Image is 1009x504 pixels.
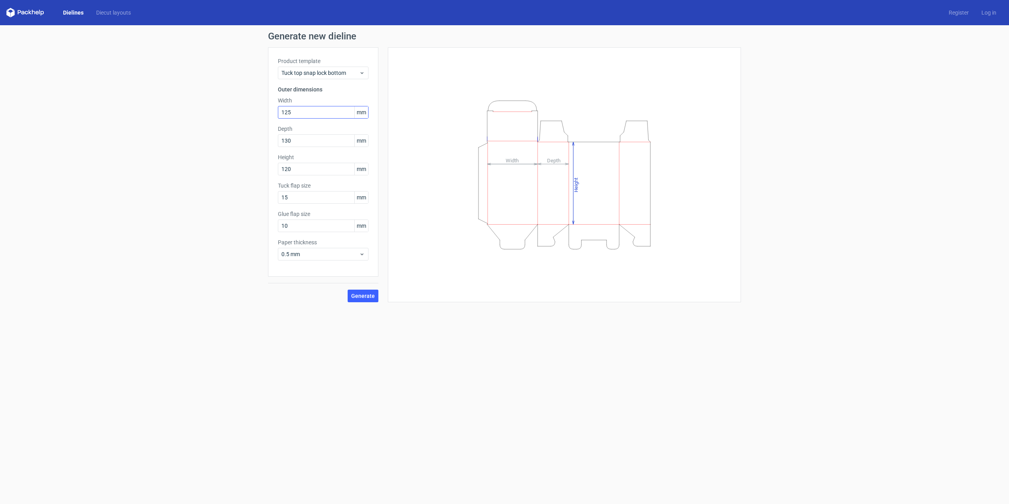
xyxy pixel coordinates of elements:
[281,69,359,77] span: Tuck top snap lock bottom
[354,163,368,175] span: mm
[942,9,975,17] a: Register
[281,250,359,258] span: 0.5 mm
[57,9,90,17] a: Dielines
[354,192,368,203] span: mm
[278,210,369,218] label: Glue flap size
[351,293,375,299] span: Generate
[354,220,368,232] span: mm
[90,9,137,17] a: Diecut layouts
[348,290,378,302] button: Generate
[975,9,1003,17] a: Log in
[268,32,741,41] h1: Generate new dieline
[278,125,369,133] label: Depth
[547,157,560,163] tspan: Depth
[354,106,368,118] span: mm
[278,57,369,65] label: Product template
[278,238,369,246] label: Paper thickness
[278,86,369,93] h3: Outer dimensions
[278,182,369,190] label: Tuck flap size
[354,135,368,147] span: mm
[278,97,369,104] label: Width
[573,177,579,192] tspan: Height
[278,153,369,161] label: Height
[506,157,519,163] tspan: Width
